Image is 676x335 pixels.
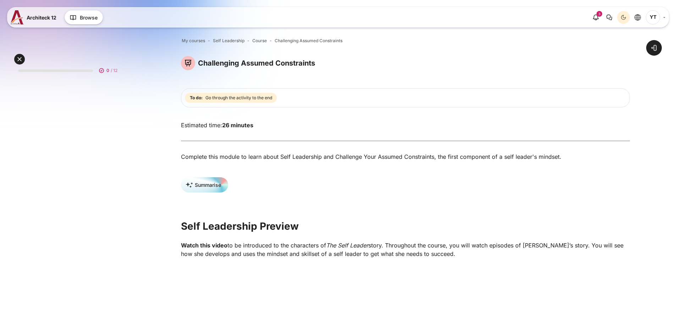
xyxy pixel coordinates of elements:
button: Browse [65,10,103,24]
a: User menu [646,10,665,24]
p: to be introduced to the characters of story. Throughout the course, you will watch episodes of [P... [181,241,630,258]
div: Show notification window with 3 new notifications [589,11,602,24]
span: Go through the activity to the end [205,95,272,101]
button: There are 0 unread conversations [603,11,616,24]
span: Yada Thawornwattanaphol [646,10,660,24]
a: Self Leadership [213,38,244,44]
strong: 26 minutes [222,122,253,129]
button: Light Mode Dark Mode [617,11,630,24]
h2: Self Leadership Preview [181,220,630,233]
div: Completion requirements for Challenging Assumed Constraints [185,91,278,104]
a: Challenging Assumed Constraints [275,38,342,44]
a: Course [252,38,267,44]
span: 0 [106,67,109,74]
a: A12 A12 Architeck 12 [11,10,59,24]
strong: To do: [190,95,203,101]
button: Summarise [181,177,228,192]
h4: Challenging Assumed Constraints [198,58,315,68]
div: 3 [597,11,602,17]
div: Dark Mode [618,12,629,23]
em: The Self Leader [326,242,368,249]
a: My courses [182,38,205,44]
div: Estimated time: [176,121,635,129]
button: Languages [631,11,644,24]
nav: Navigation bar [181,36,630,45]
span: / 12 [111,67,117,74]
span: Browse [80,14,98,21]
img: A12 [11,10,24,24]
a: Start of main content [181,219,630,220]
strong: Watch this video [181,242,227,249]
div: Complete this module to learn about Self Leadership and Challenge Your Assumed Constraints, the f... [181,152,630,161]
span: Architeck 12 [27,14,56,21]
